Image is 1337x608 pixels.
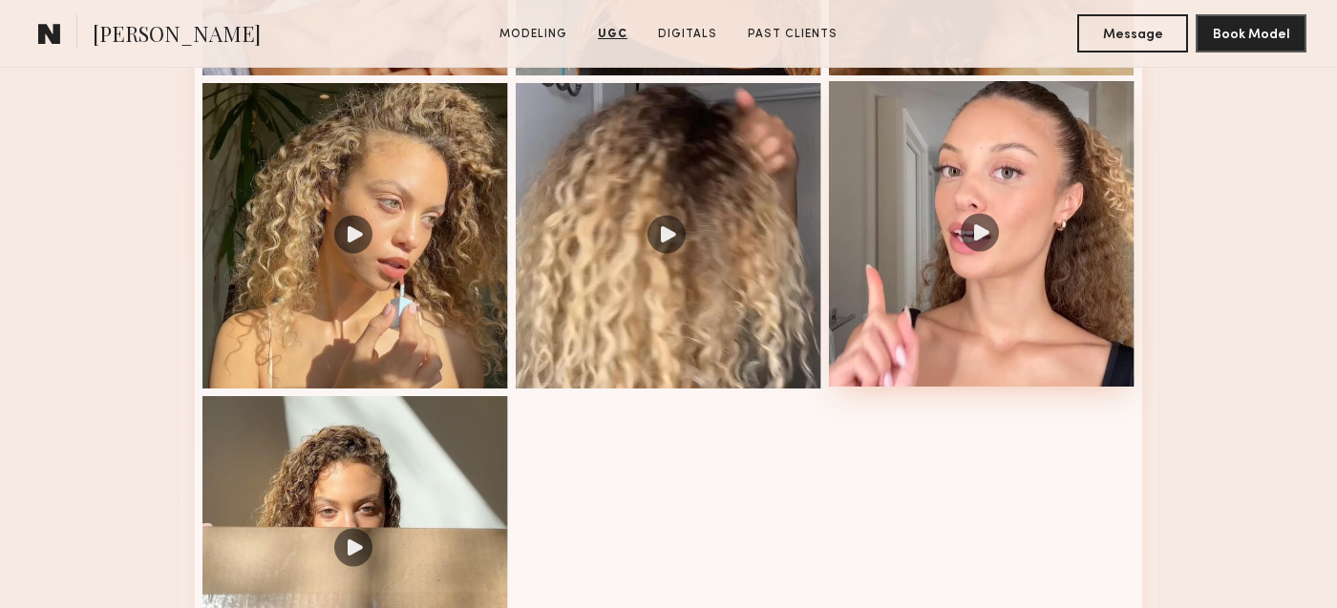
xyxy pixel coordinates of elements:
button: Book Model [1196,14,1306,52]
button: Message [1077,14,1188,52]
span: [PERSON_NAME] [93,19,261,52]
a: Modeling [492,26,575,43]
a: UGC [590,26,635,43]
a: Past Clients [740,26,845,43]
a: Digitals [650,26,725,43]
a: Book Model [1196,25,1306,41]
